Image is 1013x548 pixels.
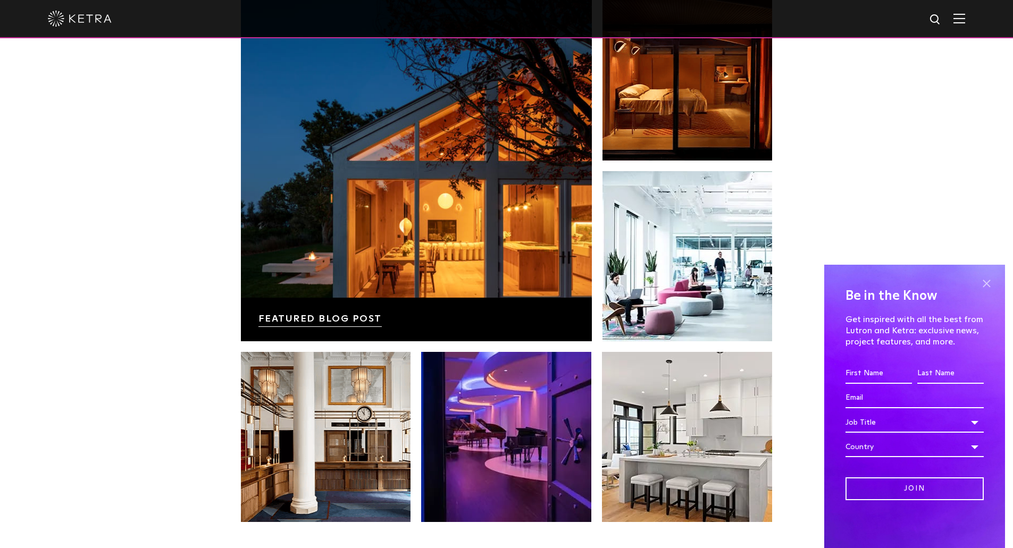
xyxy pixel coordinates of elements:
[48,11,112,27] img: ketra-logo-2019-white
[845,286,984,306] h4: Be in the Know
[917,364,984,384] input: Last Name
[929,13,942,27] img: search icon
[953,13,965,23] img: Hamburger%20Nav.svg
[845,477,984,500] input: Join
[845,314,984,347] p: Get inspired with all the best from Lutron and Ketra: exclusive news, project features, and more.
[845,437,984,457] div: Country
[845,388,984,408] input: Email
[845,412,984,433] div: Job Title
[845,364,912,384] input: First Name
